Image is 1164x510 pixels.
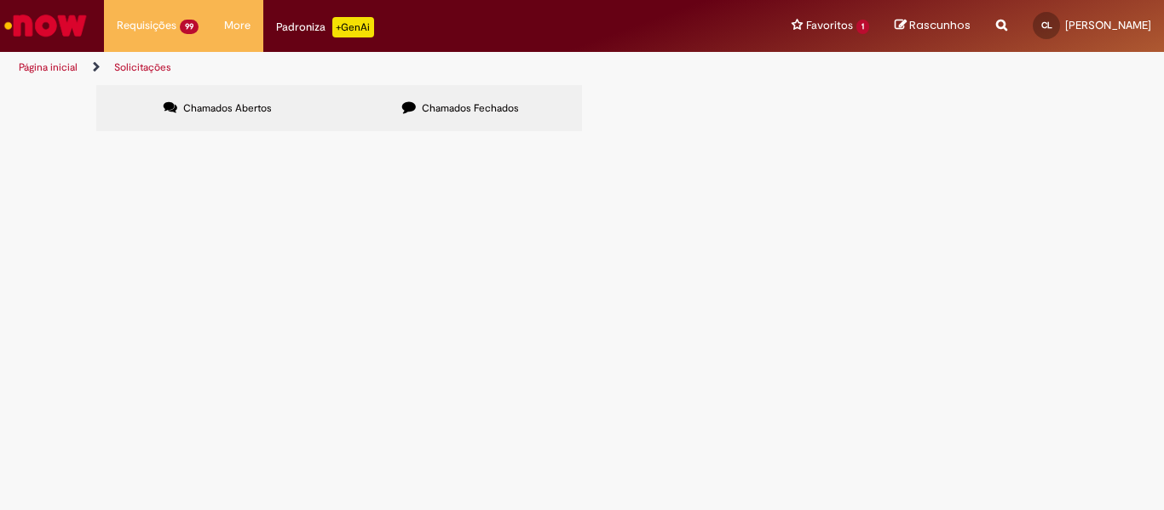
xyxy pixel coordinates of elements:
[806,17,853,34] span: Favoritos
[1041,20,1052,31] span: CL
[2,9,89,43] img: ServiceNow
[1065,18,1151,32] span: [PERSON_NAME]
[183,101,272,115] span: Chamados Abertos
[117,17,176,34] span: Requisições
[909,17,971,33] span: Rascunhos
[180,20,199,34] span: 99
[856,20,869,34] span: 1
[19,60,78,74] a: Página inicial
[895,18,971,34] a: Rascunhos
[114,60,171,74] a: Solicitações
[332,17,374,37] p: +GenAi
[13,52,764,83] ul: Trilhas de página
[224,17,251,34] span: More
[422,101,519,115] span: Chamados Fechados
[276,17,374,37] div: Padroniza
